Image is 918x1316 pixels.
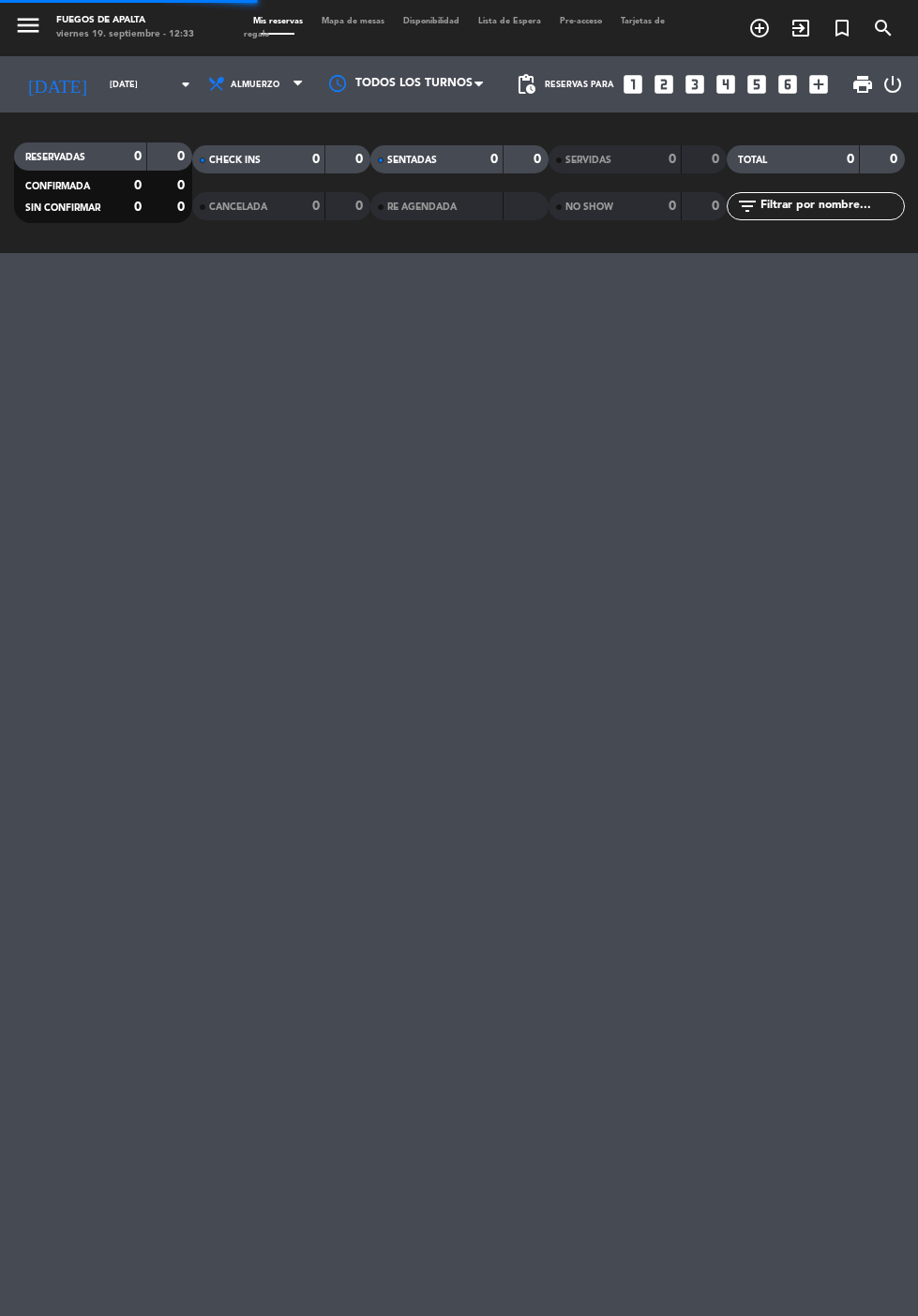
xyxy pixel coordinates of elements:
strong: 0 [712,153,723,166]
span: SERVIDAS [565,156,611,165]
i: turned_in_not [831,17,853,39]
i: add_box [806,72,831,97]
i: filter_list [736,195,759,217]
i: menu [14,11,42,39]
strong: 0 [669,153,676,166]
span: CANCELADA [209,202,267,212]
i: add_circle_outline [748,17,771,39]
span: Reservas para [545,80,614,90]
span: Lista de Espera [469,17,550,25]
span: RE AGENDADA [387,202,457,212]
i: arrow_drop_down [174,73,197,96]
strong: 0 [134,179,142,192]
strong: 0 [712,200,723,213]
strong: 0 [312,153,320,166]
span: SENTADAS [387,156,437,165]
span: Disponibilidad [394,17,469,25]
strong: 0 [177,150,188,163]
strong: 0 [490,153,498,166]
span: Mis reservas [244,17,312,25]
span: pending_actions [515,73,537,96]
strong: 0 [355,153,367,166]
input: Filtrar por nombre... [759,196,904,217]
button: menu [14,11,42,44]
i: looks_two [652,72,676,97]
span: CHECK INS [209,156,261,165]
i: looks_6 [775,72,800,97]
i: exit_to_app [790,17,812,39]
span: Almuerzo [231,80,279,90]
i: looks_3 [683,72,707,97]
strong: 0 [177,179,188,192]
strong: 0 [134,150,142,163]
strong: 0 [534,153,545,166]
span: CONFIRMADA [25,182,90,191]
strong: 0 [177,201,188,214]
span: NO SHOW [565,202,613,212]
i: search [872,17,895,39]
strong: 0 [134,201,142,214]
strong: 0 [847,153,854,166]
i: power_settings_new [881,73,904,96]
div: Fuegos de Apalta [56,14,194,28]
span: RESERVADAS [25,153,85,162]
i: looks_one [621,72,645,97]
strong: 0 [355,200,367,213]
span: print [851,73,874,96]
div: LOG OUT [881,56,904,112]
i: looks_4 [714,72,738,97]
span: TOTAL [738,156,767,165]
span: SIN CONFIRMAR [25,203,100,213]
i: looks_5 [745,72,769,97]
strong: 0 [890,153,901,166]
i: [DATE] [14,66,100,103]
span: Pre-acceso [550,17,611,25]
span: Mapa de mesas [312,17,394,25]
span: Tarjetas de regalo [244,17,665,38]
strong: 0 [312,200,320,213]
strong: 0 [669,200,676,213]
div: viernes 19. septiembre - 12:33 [56,28,194,42]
